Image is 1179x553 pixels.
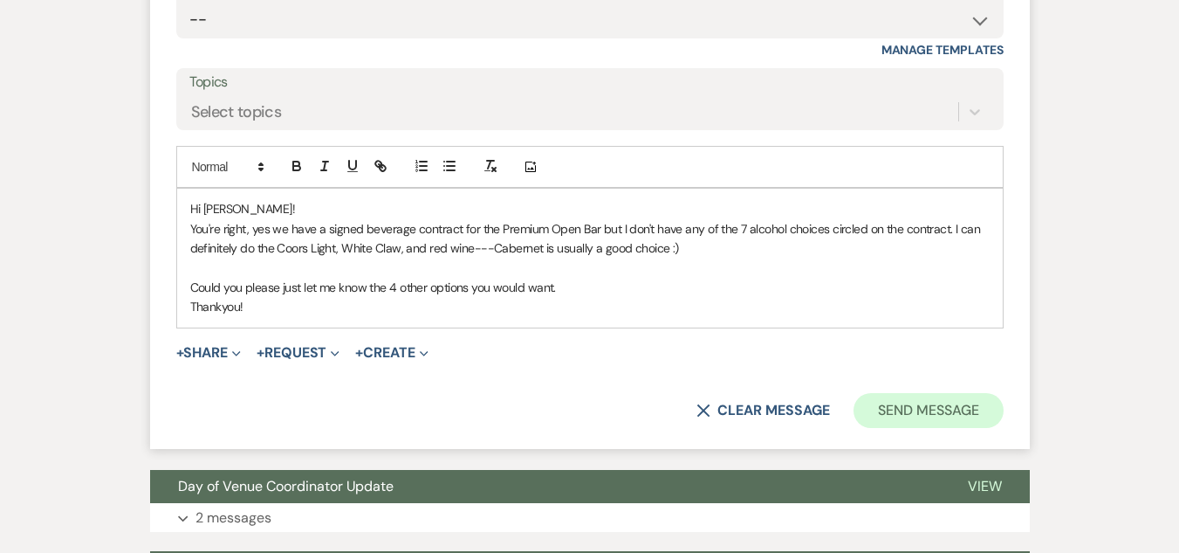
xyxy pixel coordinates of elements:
[150,503,1030,533] button: 2 messages
[190,278,990,297] p: Could you please just let me know the 4 other options you would want.
[190,199,990,218] p: Hi [PERSON_NAME]!
[176,346,242,360] button: Share
[355,346,363,360] span: +
[355,346,428,360] button: Create
[176,346,184,360] span: +
[853,393,1003,428] button: Send Message
[190,219,990,259] p: You're right, yes we have a signed beverage contract for the Premium Open Bar but I don't have an...
[257,346,339,360] button: Request
[178,477,394,495] span: Day of Venue Coordinator Update
[968,477,1002,495] span: View
[150,470,940,503] button: Day of Venue Coordinator Update
[881,42,1004,58] a: Manage Templates
[696,404,829,418] button: Clear message
[940,470,1030,503] button: View
[190,297,990,316] p: Thankyou!
[189,70,990,95] label: Topics
[195,507,271,529] p: 2 messages
[191,100,282,124] div: Select topics
[257,346,264,360] span: +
